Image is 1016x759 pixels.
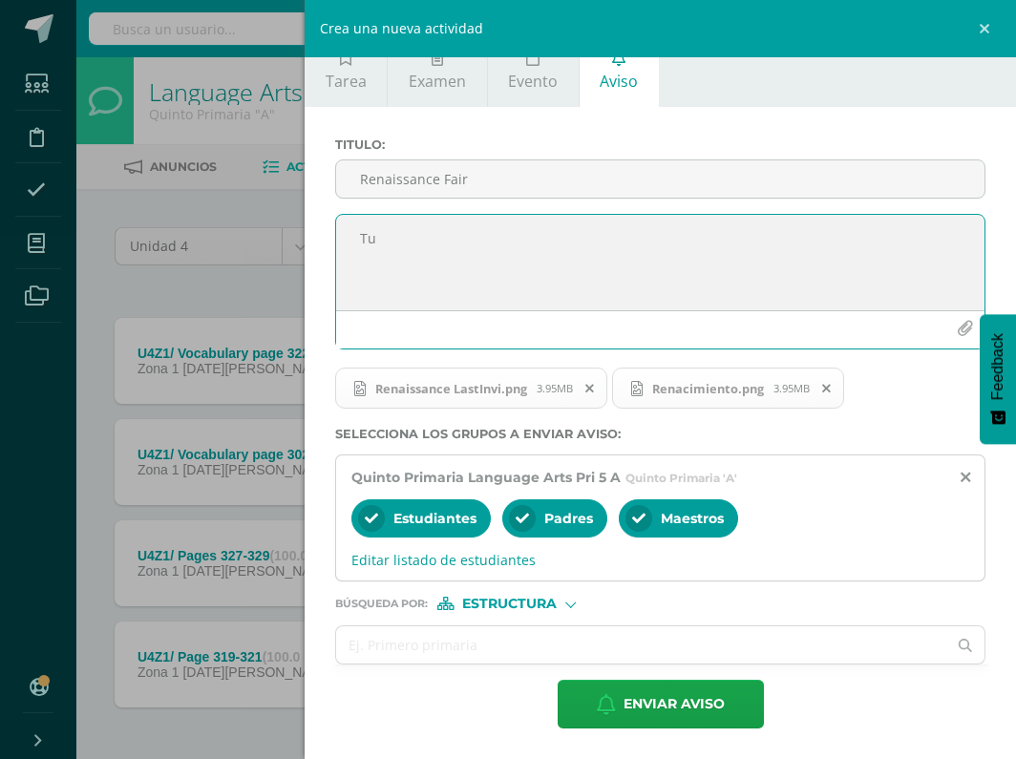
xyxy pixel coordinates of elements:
[366,381,537,396] span: Renaissance LastInvi.png
[335,368,607,410] span: Renaissance LastInvi.png
[612,368,844,410] span: Renacimiento.png
[351,469,621,486] span: Quinto Primaria Language Arts Pri 5 A
[326,71,367,92] span: Tarea
[409,71,466,92] span: Examen
[336,215,984,310] textarea: Tu
[643,381,773,396] span: Renacimiento.png
[661,510,724,527] span: Maestros
[558,680,764,728] button: Enviar aviso
[544,510,593,527] span: Padres
[437,597,581,610] div: [object Object]
[625,471,737,485] span: Quinto Primaria 'A'
[811,378,843,399] span: Remover archivo
[773,381,810,395] span: 3.95MB
[335,599,428,609] span: Búsqueda por :
[335,427,985,441] label: Selecciona los grupos a enviar aviso :
[393,510,476,527] span: Estudiantes
[574,378,606,399] span: Remover archivo
[624,681,725,727] span: Enviar aviso
[537,381,573,395] span: 3.95MB
[508,71,558,92] span: Evento
[305,33,387,107] a: Tarea
[336,626,946,664] input: Ej. Primero primaria
[600,71,638,92] span: Aviso
[980,314,1016,444] button: Feedback - Mostrar encuesta
[580,33,659,107] a: Aviso
[488,33,579,107] a: Evento
[989,333,1006,400] span: Feedback
[336,160,984,198] input: Titulo
[462,599,557,609] span: Estructura
[388,33,486,107] a: Examen
[335,137,985,152] label: Titulo :
[351,551,969,569] span: Editar listado de estudiantes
